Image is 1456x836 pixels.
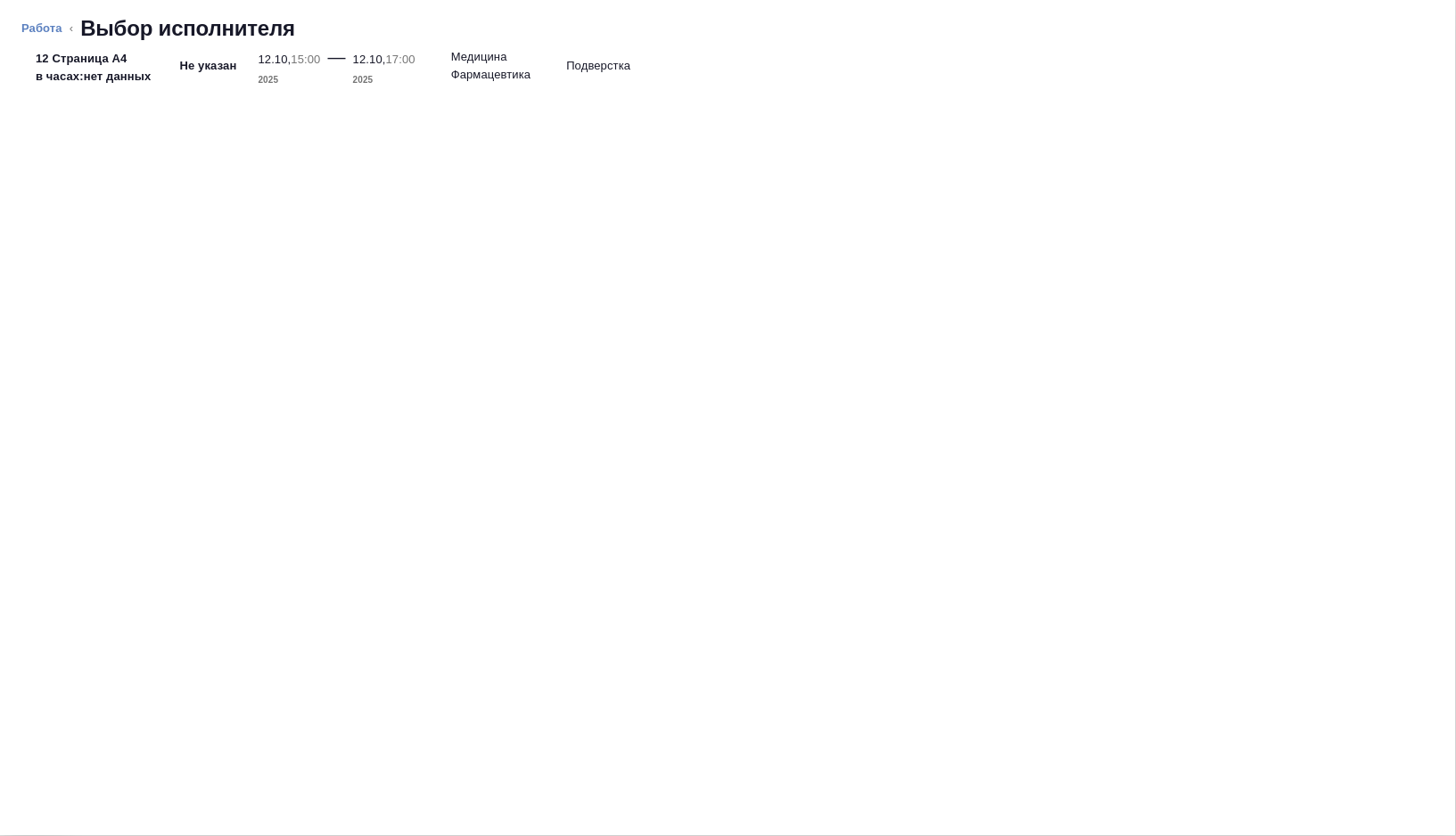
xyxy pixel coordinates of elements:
[451,48,507,66] p: Медицина
[80,14,295,43] h2: Выбор исполнителя
[36,50,152,68] p: 12 Страница А4
[328,43,346,89] div: —
[353,53,386,66] p: 12.10,
[566,57,630,75] p: Подверстка
[21,14,1435,43] nav: breadcrumb
[258,53,291,66] p: 12.10,
[386,53,415,66] p: 17:00
[21,21,62,35] a: Работа
[291,53,320,66] p: 15:00
[70,20,73,37] li: ‹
